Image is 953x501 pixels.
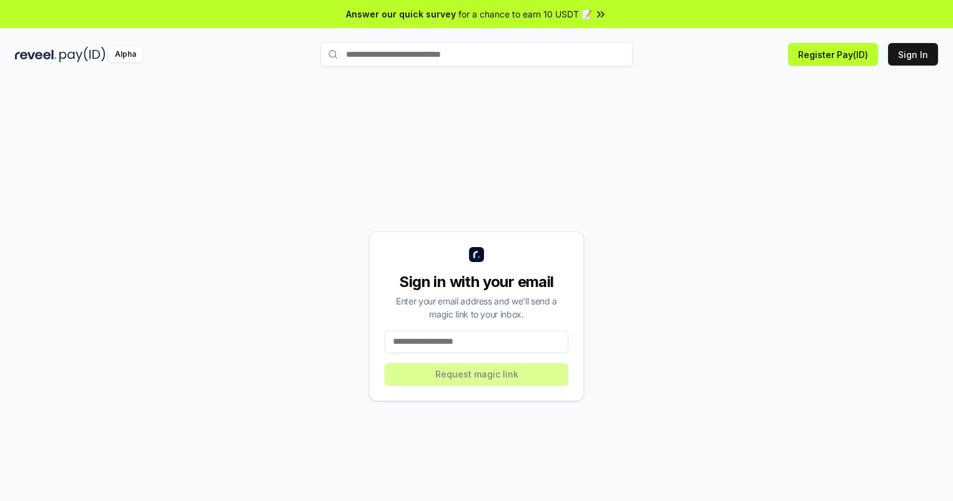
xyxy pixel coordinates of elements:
img: logo_small [469,247,484,262]
div: Enter your email address and we’ll send a magic link to your inbox. [385,294,568,321]
div: Alpha [108,47,143,62]
span: Answer our quick survey [346,7,456,21]
div: Sign in with your email [385,272,568,292]
img: reveel_dark [15,47,57,62]
button: Sign In [888,43,938,66]
button: Register Pay(ID) [788,43,878,66]
span: for a chance to earn 10 USDT 📝 [458,7,592,21]
img: pay_id [59,47,106,62]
